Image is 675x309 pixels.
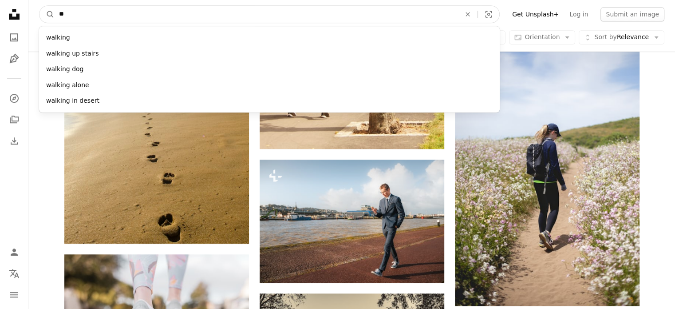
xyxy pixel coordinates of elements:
div: walking up stairs [39,46,500,62]
button: Orientation [509,30,575,44]
button: Visual search [478,6,499,23]
a: Collections [5,111,23,128]
div: walking dog [39,61,500,77]
a: Log in / Sign up [5,243,23,261]
a: Log in [564,7,593,21]
span: Orientation [525,33,560,40]
div: walking in desert [39,93,500,109]
a: Home — Unsplash [5,5,23,25]
button: Submit an image [600,7,664,21]
a: Explore [5,89,23,107]
button: Language [5,265,23,282]
button: Menu [5,286,23,304]
button: Clear [458,6,478,23]
div: walking alone [39,77,500,93]
a: Get Unsplash+ [507,7,564,21]
button: Search Unsplash [39,6,55,23]
img: a man standing on a sidewalk near a body of water [260,160,444,283]
a: Photos [5,28,23,46]
span: Relevance [594,33,649,42]
a: a man standing on a sidewalk near a body of water [260,217,444,225]
span: Sort by [594,33,616,40]
a: Illustrations [5,50,23,68]
img: woman walking between flower fields [455,28,639,306]
a: Download History [5,132,23,150]
div: walking [39,30,500,46]
a: woman walking between flower fields [455,163,639,171]
form: Find visuals sitewide [39,5,500,23]
button: Sort byRelevance [579,30,664,44]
